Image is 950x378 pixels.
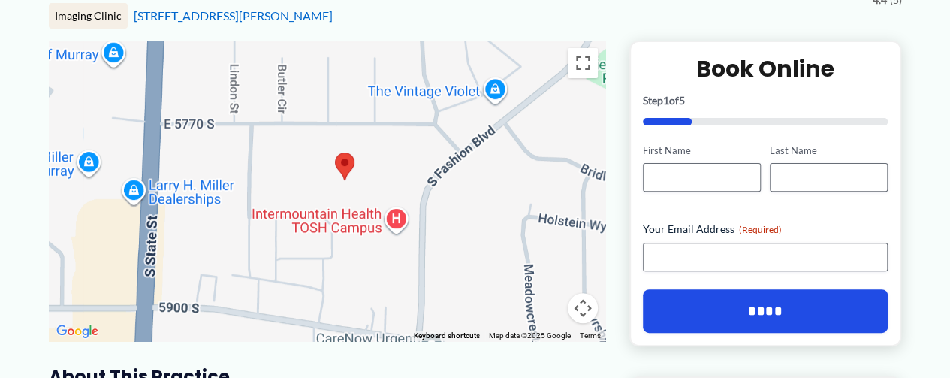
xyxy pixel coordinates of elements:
[770,144,888,158] label: Last Name
[643,144,761,158] label: First Name
[568,293,598,323] button: Map camera controls
[53,322,102,341] img: Google
[134,8,333,23] a: [STREET_ADDRESS][PERSON_NAME]
[739,224,782,235] span: (Required)
[489,331,571,340] span: Map data ©2025 Google
[49,3,128,29] div: Imaging Clinic
[643,95,888,106] p: Step of
[580,331,601,340] a: Terms (opens in new tab)
[643,54,888,83] h2: Book Online
[53,322,102,341] a: Open this area in Google Maps (opens a new window)
[679,94,685,107] span: 5
[663,94,669,107] span: 1
[414,331,480,341] button: Keyboard shortcuts
[568,48,598,78] button: Toggle fullscreen view
[643,222,888,237] label: Your Email Address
